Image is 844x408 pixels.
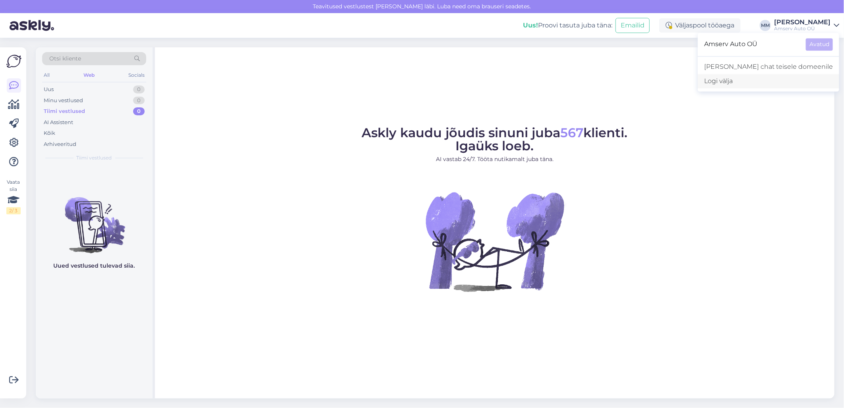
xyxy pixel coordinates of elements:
[6,207,21,214] div: 2 / 3
[44,85,54,93] div: Uus
[774,19,839,32] a: [PERSON_NAME]Amserv Auto OÜ
[523,21,612,30] div: Proovi tasuta juba täna:
[760,20,771,31] div: MM
[127,70,146,80] div: Socials
[806,38,833,51] button: Avatud
[44,119,73,126] div: AI Assistent
[6,179,21,214] div: Vaata siia
[77,154,112,161] span: Tiimi vestlused
[44,97,83,105] div: Minu vestlused
[523,21,538,29] b: Uus!
[133,85,145,93] div: 0
[133,97,145,105] div: 0
[659,18,741,33] div: Väljaspool tööaega
[616,18,650,33] button: Emailid
[774,25,830,32] div: Amserv Auto OÜ
[774,19,830,25] div: [PERSON_NAME]
[362,155,628,163] p: AI vastab 24/7. Tööta nutikamalt juba täna.
[698,74,839,88] div: Logi välja
[704,38,799,51] span: Amserv Auto OÜ
[362,125,628,153] span: Askly kaudu jõudis sinuni juba klienti. Igaüks loeb.
[133,107,145,115] div: 0
[6,54,21,69] img: Askly Logo
[44,129,55,137] div: Kõik
[423,170,566,313] img: No Chat active
[42,70,51,80] div: All
[36,183,153,255] img: No chats
[44,107,85,115] div: Tiimi vestlused
[698,60,839,74] a: [PERSON_NAME] chat teisele domeenile
[561,125,584,140] span: 567
[82,70,96,80] div: Web
[54,262,135,270] p: Uued vestlused tulevad siia.
[44,140,76,148] div: Arhiveeritud
[49,54,81,63] span: Otsi kliente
